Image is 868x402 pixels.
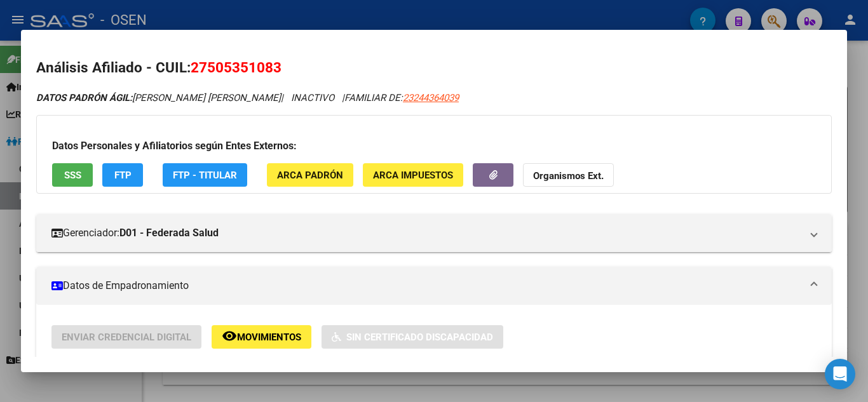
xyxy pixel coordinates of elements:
span: [PERSON_NAME] [PERSON_NAME] [36,92,281,104]
mat-expansion-panel-header: Datos de Empadronamiento [36,267,832,305]
span: FTP [114,170,132,181]
span: ARCA Padrón [277,170,343,181]
span: ARCA Impuestos [373,170,453,181]
button: SSS [52,163,93,187]
span: FAMILIAR DE: [344,92,459,104]
span: 23244364039 [403,92,459,104]
span: 27505351083 [191,59,281,76]
span: Sin Certificado Discapacidad [346,332,493,343]
mat-expansion-panel-header: Gerenciador:D01 - Federada Salud [36,214,832,252]
span: Enviar Credencial Digital [62,332,191,343]
button: Enviar Credencial Digital [51,325,201,349]
h3: Datos Personales y Afiliatorios según Entes Externos: [52,138,816,154]
strong: D01 - Federada Salud [119,225,219,241]
button: FTP [102,163,143,187]
span: Movimientos [237,332,301,343]
strong: Organismos Ext. [533,170,604,182]
i: | INACTIVO | [36,92,459,104]
button: Movimientos [212,325,311,349]
strong: DATOS PADRÓN ÁGIL: [36,92,132,104]
span: FTP - Titular [173,170,237,181]
button: FTP - Titular [163,163,247,187]
button: Organismos Ext. [523,163,614,187]
mat-panel-title: Datos de Empadronamiento [51,278,801,293]
h2: Análisis Afiliado - CUIL: [36,57,832,79]
mat-icon: remove_red_eye [222,328,237,344]
button: ARCA Padrón [267,163,353,187]
button: Sin Certificado Discapacidad [322,325,503,349]
button: ARCA Impuestos [363,163,463,187]
span: SSS [64,170,81,181]
div: Open Intercom Messenger [825,359,855,389]
mat-panel-title: Gerenciador: [51,225,801,241]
